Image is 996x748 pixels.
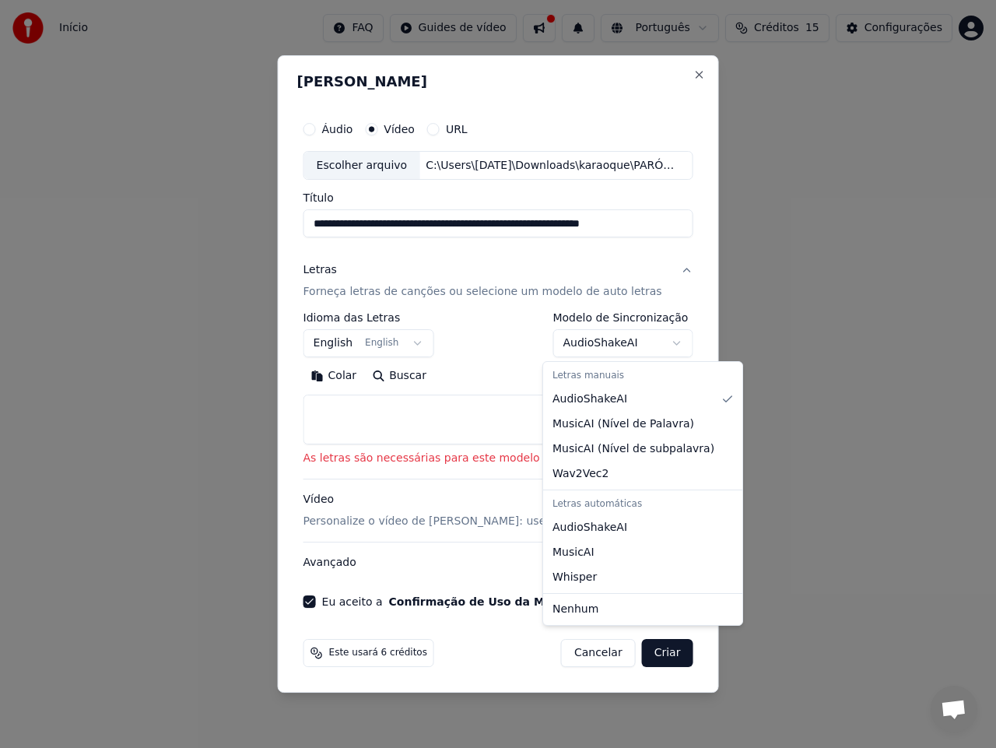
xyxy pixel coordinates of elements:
[552,441,714,457] span: MusicAI ( Nível de subpalavra )
[546,493,739,515] div: Letras automáticas
[552,602,598,617] span: Nenhum
[552,392,627,407] span: AudioShakeAI
[552,570,597,585] span: Whisper
[552,545,594,560] span: MusicAI
[552,520,627,536] span: AudioShakeAI
[552,466,608,482] span: Wav2Vec2
[552,416,694,432] span: MusicAI ( Nível de Palavra )
[546,365,739,387] div: Letras manuais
